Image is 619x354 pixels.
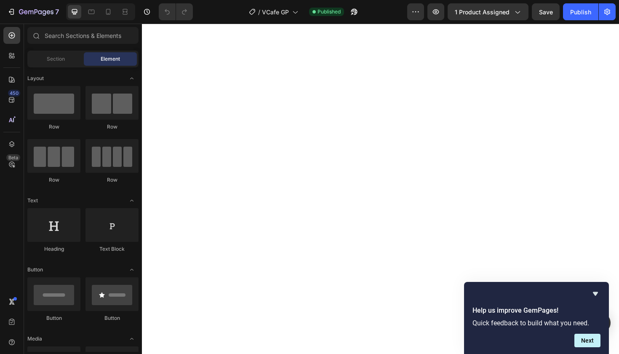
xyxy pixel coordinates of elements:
button: 7 [3,3,63,20]
p: Quick feedback to build what you need. [472,319,600,327]
span: Media [27,335,42,343]
span: Section [47,55,65,63]
span: Toggle open [125,263,139,276]
button: 1 product assigned [448,3,528,20]
span: VCafe GP [262,8,289,16]
div: Row [85,176,139,184]
span: Layout [27,75,44,82]
div: Text Block [85,245,139,253]
div: Publish [570,8,591,16]
span: Text [27,197,38,204]
span: Toggle open [125,332,139,346]
div: Button [27,314,80,322]
span: 1 product assigned [455,8,510,16]
div: Help us improve GemPages! [472,289,600,347]
p: 7 [55,7,59,17]
button: Hide survey [590,289,600,299]
button: Save [532,3,560,20]
input: Search Sections & Elements [27,27,139,44]
div: Heading [27,245,80,253]
button: Next question [574,334,600,347]
iframe: Design area [142,24,619,354]
div: Row [27,123,80,131]
div: Row [27,176,80,184]
span: Toggle open [125,72,139,85]
div: Button [85,314,139,322]
div: 450 [8,90,20,97]
button: Publish [563,3,598,20]
span: Published [318,8,341,16]
span: Button [27,266,43,274]
div: Beta [6,154,20,161]
h2: Help us improve GemPages! [472,306,600,316]
span: Toggle open [125,194,139,207]
div: Row [85,123,139,131]
div: Undo/Redo [159,3,193,20]
span: Save [539,8,553,16]
span: Element [101,55,120,63]
span: / [258,8,260,16]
